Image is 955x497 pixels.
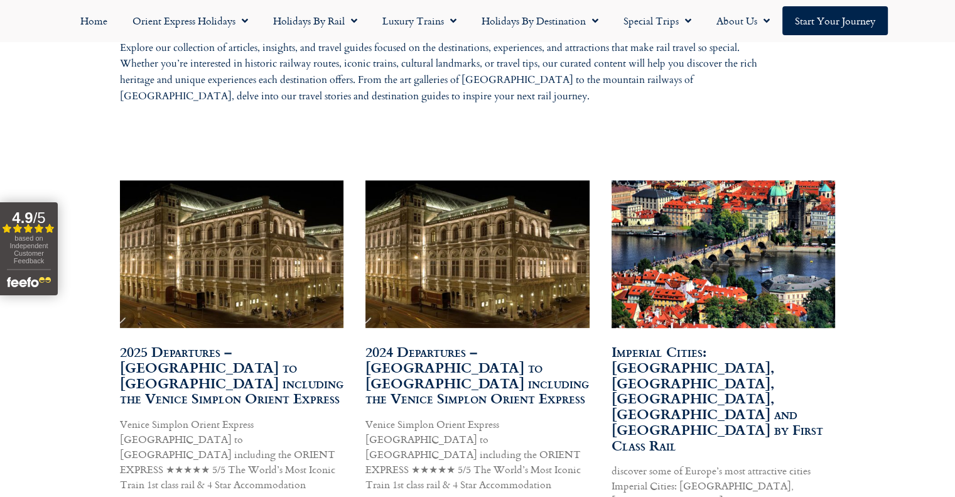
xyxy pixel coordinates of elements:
[365,341,589,408] a: 2024 Departures – [GEOGRAPHIC_DATA] to [GEOGRAPHIC_DATA] including the Venice Simplon Orient Express
[120,341,343,408] a: 2025 Departures – [GEOGRAPHIC_DATA] to [GEOGRAPHIC_DATA] including the Venice Simplon Orient Express
[120,417,344,492] p: Venice Simplon Orient Express [GEOGRAPHIC_DATA] to [GEOGRAPHIC_DATA] including the ORIENT EXPRESS...
[120,40,773,104] p: Explore our collection of articles, insights, and travel guides focused on the destinations, expe...
[68,6,120,35] a: Home
[612,341,823,456] a: Imperial Cities: [GEOGRAPHIC_DATA], [GEOGRAPHIC_DATA], [GEOGRAPHIC_DATA], [GEOGRAPHIC_DATA] and [...
[611,6,704,35] a: Special Trips
[6,6,949,35] nav: Menu
[704,6,782,35] a: About Us
[370,6,469,35] a: Luxury Trains
[469,6,611,35] a: Holidays by Destination
[261,6,370,35] a: Holidays by Rail
[782,6,888,35] a: Start your Journey
[120,6,261,35] a: Orient Express Holidays
[365,417,590,492] p: Venice Simplon Orient Express [GEOGRAPHIC_DATA] to [GEOGRAPHIC_DATA] including the ORIENT EXPRESS...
